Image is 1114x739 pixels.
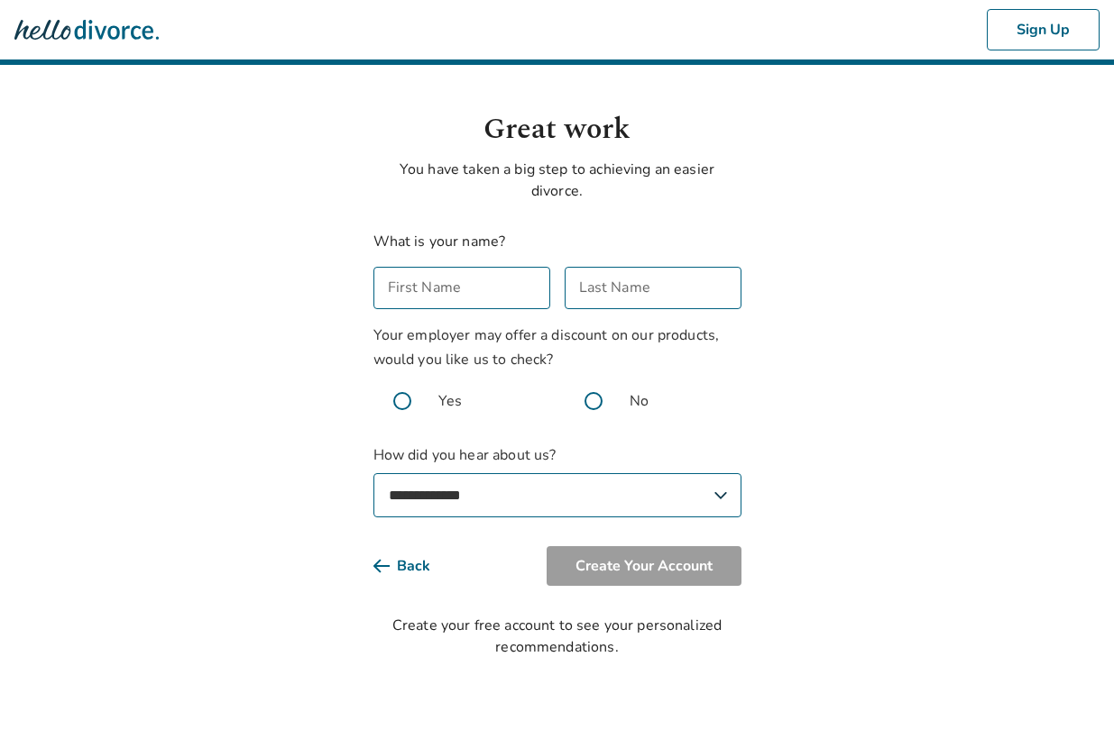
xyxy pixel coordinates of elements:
label: What is your name? [373,232,506,251]
span: No [630,390,649,412]
span: Your employer may offer a discount on our products, would you like us to check? [373,325,720,369]
button: Sign Up [987,9,1100,50]
div: Create your free account to see your personalized recommendations. [373,615,741,658]
label: How did you hear about us? [373,444,741,517]
img: Hello Divorce Logo [14,12,159,48]
p: You have taken a big step to achieving an easier divorce. [373,159,741,202]
select: How did you hear about us? [373,473,741,517]
iframe: Chat Widget [1024,652,1114,739]
button: Create Your Account [547,546,741,586]
span: Yes [438,390,462,412]
button: Back [373,546,459,586]
h1: Great work [373,108,741,151]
